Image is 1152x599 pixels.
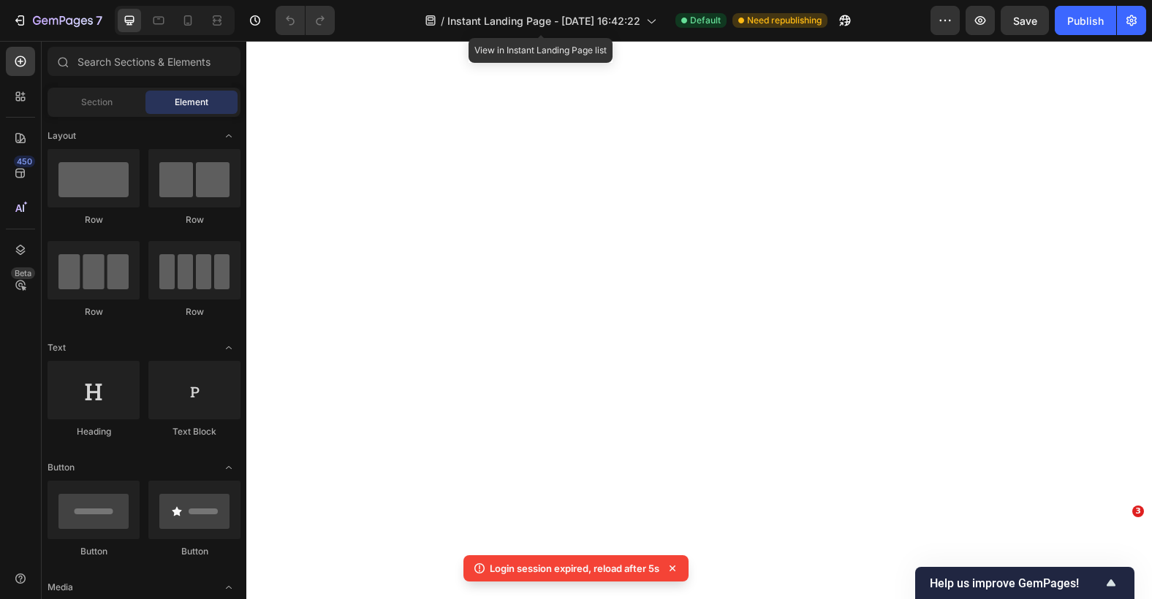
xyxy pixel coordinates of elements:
div: 450 [14,156,35,167]
span: / [441,13,444,28]
div: Row [48,213,140,226]
iframe: Design area [246,41,1152,599]
span: Toggle open [217,456,240,479]
div: Row [148,213,240,226]
span: Toggle open [217,336,240,359]
span: Save [1013,15,1037,27]
button: Publish [1055,6,1116,35]
span: Instant Landing Page - [DATE] 16:42:22 [447,13,640,28]
div: Beta [11,267,35,279]
span: Help us improve GemPages! [930,576,1102,590]
button: 7 [6,6,109,35]
span: Section [81,96,113,109]
span: Layout [48,129,76,142]
div: Row [48,305,140,318]
div: Button [148,545,240,558]
span: Element [175,96,208,109]
button: Show survey - Help us improve GemPages! [930,574,1120,592]
div: Button [48,545,140,558]
span: Text [48,341,66,354]
div: Undo/Redo [276,6,335,35]
span: Toggle open [217,124,240,148]
p: Login session expired, reload after 5s [490,561,659,576]
button: Save [1001,6,1049,35]
span: Default [690,14,721,27]
div: Heading [48,425,140,438]
div: Publish [1067,13,1104,28]
p: 7 [96,12,102,29]
span: Button [48,461,75,474]
div: Text Block [148,425,240,438]
iframe: Intercom live chat [1102,527,1137,562]
span: 3 [1132,505,1144,517]
span: Media [48,581,73,594]
span: Toggle open [217,576,240,599]
span: Need republishing [747,14,822,27]
div: Row [148,305,240,318]
input: Search Sections & Elements [48,47,240,76]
